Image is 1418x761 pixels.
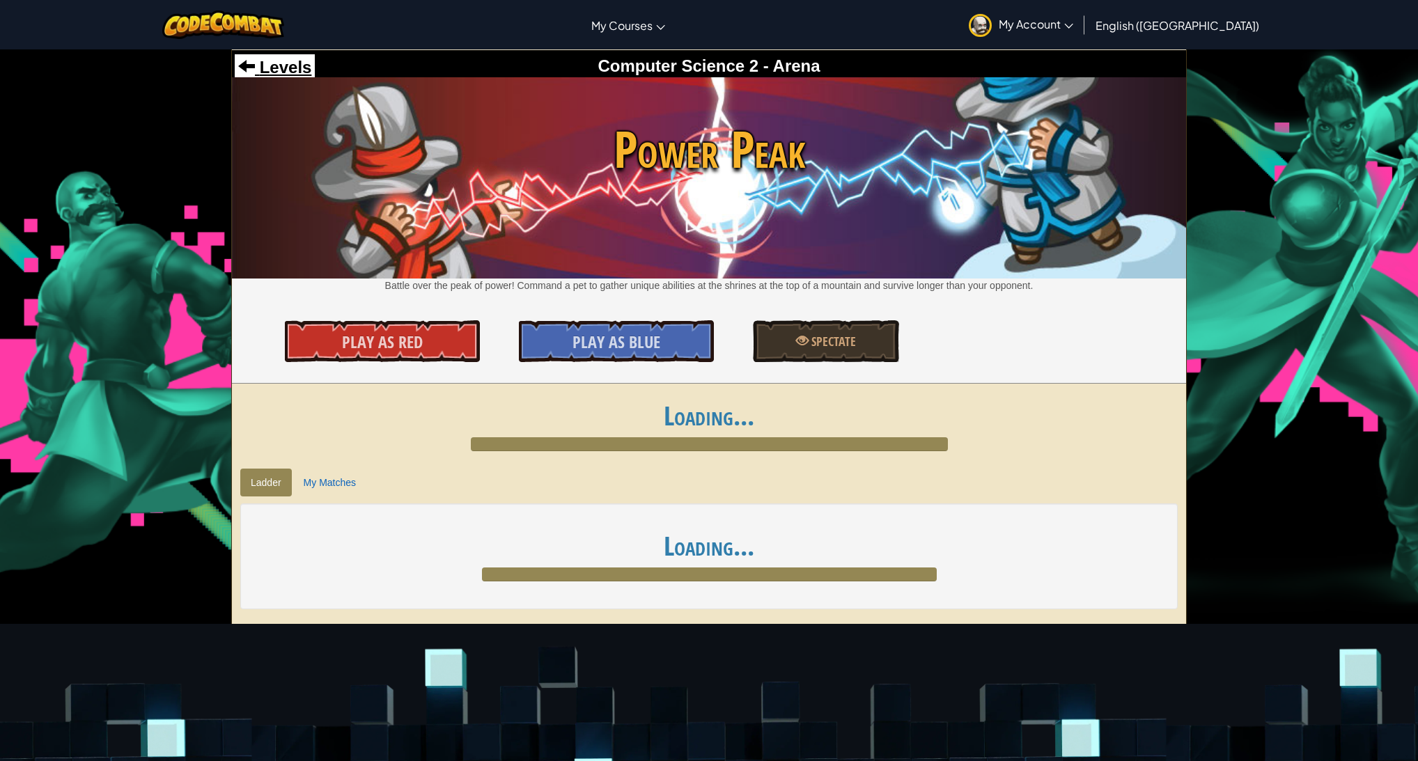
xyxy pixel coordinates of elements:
a: Levels [238,58,311,77]
a: Spectate [753,320,899,362]
span: Computer Science 2 [598,56,758,75]
a: My Account [962,3,1080,47]
h1: Loading... [232,401,1186,430]
span: My Account [999,17,1073,31]
span: Spectate [809,333,856,350]
span: - Arena [758,56,820,75]
span: English ([GEOGRAPHIC_DATA]) [1096,18,1259,33]
span: Levels [255,58,311,77]
span: Play As Blue [572,331,660,353]
a: Ladder [240,469,292,496]
p: Battle over the peak of power! Command a pet to gather unique abilities at the shrines at the top... [232,278,1186,292]
a: My Matches [293,469,366,496]
span: My Courses [591,18,653,33]
h1: Loading... [254,531,1164,560]
img: CodeCombat logo [162,10,284,39]
a: My Courses [584,6,672,44]
span: Play As Red [342,331,423,353]
span: Power Peak [232,113,1186,185]
img: Power Peak [232,77,1186,278]
img: avatar [969,14,992,37]
a: English ([GEOGRAPHIC_DATA]) [1089,6,1266,44]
